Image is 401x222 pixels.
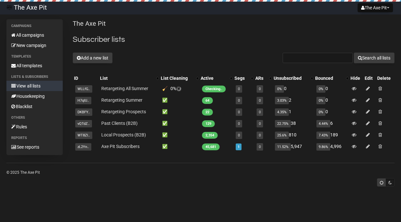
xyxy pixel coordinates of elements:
div: List [100,75,153,81]
span: 45,681 [202,143,220,150]
td: 5,947 [272,141,314,152]
button: Add a new list [73,52,113,63]
span: 64 [202,97,213,104]
span: DKBFY.. [75,108,92,116]
th: Hide: No sort applied, sorting is disabled [349,74,363,83]
li: Campaigns [6,22,63,30]
button: Search all lists [354,52,395,63]
a: Axe Pit Subscribers [101,144,140,149]
th: Active: No sort applied, activate to apply an ascending sort [199,74,233,83]
a: 0 [238,133,240,137]
a: Retargeting Summer [101,97,142,103]
div: Delete [377,75,393,81]
th: Segs: No sort applied, activate to apply an ascending sort [233,74,254,83]
th: Unsubscribed: No sort applied, activate to apply an ascending sort [272,74,314,83]
li: Lists & subscribers [6,73,63,81]
div: Bounced [315,75,343,81]
a: Housekeeping [6,91,63,101]
th: Bounced: No sort applied, activate to apply an ascending sort [314,74,349,83]
a: See reports [6,142,63,152]
span: 0% [316,85,325,93]
span: H7qIU.. [75,97,91,104]
a: Local Prospects (B2B) [101,132,146,137]
th: List Cleaning: No sort applied, activate to apply an ascending sort [159,74,199,83]
span: 4.35% [275,108,289,116]
span: 0% [316,108,325,116]
span: 129 [202,120,215,127]
td: 6 [314,117,349,129]
a: 0 [259,98,261,103]
a: 1 [238,145,240,149]
th: Edit: No sort applied, sorting is disabled [363,74,376,83]
td: 1 [272,106,314,117]
td: 0 [314,106,349,117]
a: 0 [259,122,261,126]
a: 0 [238,110,240,114]
td: 0 [272,83,314,94]
span: 22 [202,109,213,116]
img: 54.png [6,5,12,10]
th: ARs: No sort applied, activate to apply an ascending sort [254,74,272,83]
a: Past Clients (B2B) [101,121,138,126]
div: ID [74,75,97,81]
div: List Cleaning [161,75,193,81]
td: ✅ [159,117,199,129]
span: 0% [275,85,284,93]
span: 22.75% [275,120,291,127]
span: 3.03% [275,97,289,104]
div: Edit [365,75,374,81]
h2: Subscriber lists [73,34,395,45]
a: Retargeting Prospects [101,109,146,114]
a: 0 [259,87,261,91]
li: Templates [6,53,63,60]
a: View all lists [6,81,63,91]
a: All templates [6,60,63,71]
td: 0 [314,94,349,106]
button: The Axe Pit [358,3,393,12]
a: 0 [238,98,240,103]
a: 0 [238,87,240,91]
span: 7.43% [316,132,330,139]
td: 4,996 [314,141,349,152]
td: ✅ [159,94,199,106]
th: List: No sort applied, activate to apply an ascending sort [99,74,159,83]
td: 0 [314,83,349,94]
td: 189 [314,129,349,141]
a: Blacklist [6,101,63,112]
span: WT8Zl.. [75,132,92,139]
td: ✅ [159,141,199,152]
span: 9.86% [316,143,330,151]
img: loader.gif [176,86,181,91]
td: 38 [272,117,314,129]
span: 25.6% [275,132,289,139]
span: Checking.. [202,86,226,92]
a: Retargeting All Summer [101,86,148,91]
a: 0 [238,122,240,126]
td: 🧹 0% [159,83,199,94]
span: 0% [316,97,325,104]
div: ARs [255,75,266,81]
th: ID: No sort applied, sorting is disabled [73,74,98,83]
div: Hide [351,75,362,81]
span: zL2Yn.. [75,143,91,151]
div: Unsubscribed [274,75,307,81]
a: 0 [259,110,261,114]
p: © 2025 The Axe Pit [6,169,395,176]
li: Reports [6,134,63,142]
a: All campaigns [6,30,63,40]
th: Delete: No sort applied, sorting is disabled [376,74,395,83]
td: ✅ [159,129,199,141]
span: 4.44% [316,120,330,127]
span: vQTdZ.. [75,120,92,127]
a: New campaign [6,40,63,51]
td: ✅ [159,106,199,117]
span: WLLfG.. [75,85,92,93]
td: 2 [272,94,314,106]
div: Active [201,75,227,81]
a: Rules [6,122,63,132]
td: 810 [272,129,314,141]
li: Others [6,114,63,122]
p: The Axe Pit [73,19,395,28]
span: 2,354 [202,132,218,139]
a: 0 [259,133,261,137]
